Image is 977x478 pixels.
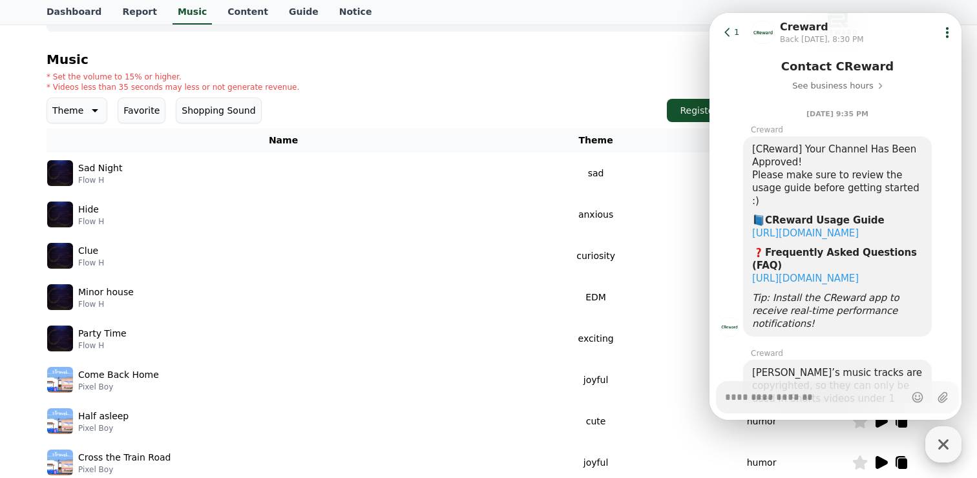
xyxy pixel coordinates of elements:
td: humor [671,235,852,276]
p: Minor house [78,286,134,299]
td: issue [671,318,852,359]
p: Sad Night [78,161,122,175]
p: Come Back Home [78,368,159,382]
p: Flow H [78,299,134,309]
img: music [47,202,73,227]
button: Theme [47,98,107,123]
p: Flow H [78,216,104,227]
td: humor [671,400,852,442]
p: Pixel Boy [78,464,171,475]
td: EDM [520,276,671,318]
p: Clue [78,244,98,258]
td: sad [520,152,671,194]
img: music [47,243,73,269]
p: Cross the Train Road [78,451,171,464]
td: joyful [520,359,671,400]
button: Favorite [118,98,165,123]
img: music [47,160,73,186]
td: issue [671,276,852,318]
td: issue [671,359,852,400]
td: story [671,152,852,194]
td: mystery [671,194,852,235]
p: Half asleep [78,410,129,423]
img: music [47,408,73,434]
iframe: Channel chat [709,13,961,420]
p: * Videos less than 35 seconds may less or not generate revenue. [47,82,299,92]
th: Name [47,129,520,152]
p: * Set the volume to 15% or higher. [47,72,299,82]
h4: Music [47,52,930,67]
img: music [47,284,73,310]
td: anxious [520,194,671,235]
p: Flow H [78,175,122,185]
img: music [47,450,73,475]
td: curiosity [520,235,671,276]
p: Flow H [78,340,127,351]
button: Shopping Sound [176,98,261,123]
p: Flow H [78,258,104,268]
p: Party Time [78,327,127,340]
p: Pixel Boy [78,423,129,433]
td: cute [520,400,671,442]
th: Category [671,129,852,152]
th: Theme [520,129,671,152]
button: Register Channel [667,99,770,122]
p: Hide [78,203,99,216]
img: music [47,367,73,393]
td: exciting [520,318,671,359]
p: Pixel Boy [78,382,159,392]
img: music [47,326,73,351]
p: Theme [52,101,83,119]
